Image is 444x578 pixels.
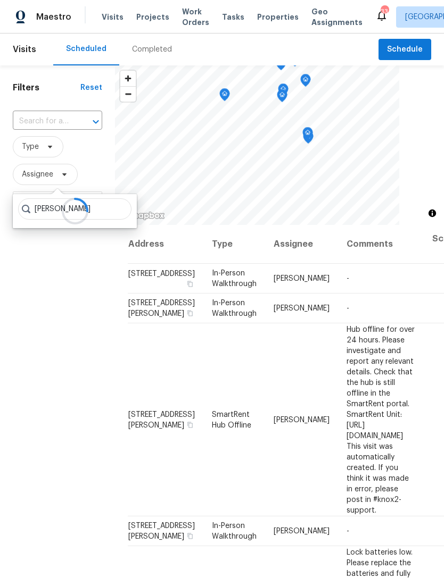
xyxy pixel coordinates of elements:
button: Open [88,114,103,129]
span: Geo Assignments [311,6,363,28]
th: Type [203,225,265,264]
span: - [347,305,349,312]
input: Search for an address... [13,113,72,130]
span: - [347,527,349,535]
button: Copy Address [185,279,195,289]
span: In-Person Walkthrough [212,522,257,540]
div: Scheduled [66,44,106,54]
div: Map marker [219,88,230,105]
div: Map marker [300,74,311,90]
div: Completed [132,44,172,55]
div: Map marker [278,83,289,100]
div: 33 [381,6,388,17]
th: Address [128,225,203,264]
span: In-Person Walkthrough [212,270,257,288]
button: Copy Address [185,420,195,429]
span: Tasks [222,13,244,21]
span: Visits [102,12,124,22]
span: Zoom out [120,87,136,102]
span: In-Person Walkthrough [212,299,257,317]
h1: Filters [13,82,80,93]
div: Map marker [302,127,313,144]
div: Map marker [276,57,286,74]
span: Visits [13,38,36,61]
span: Maestro [36,12,71,22]
span: SmartRent Hub Offline [212,411,251,429]
span: [STREET_ADDRESS] [128,270,195,278]
canvas: Map [115,65,399,225]
span: Toggle attribution [429,207,435,219]
a: Mapbox homepage [118,210,165,222]
span: Hub offline for over 24 hours. Please investigate and report any relevant details. Check that the... [347,325,415,514]
span: [PERSON_NAME] [274,527,330,535]
span: Work Orders [182,6,209,28]
div: Map marker [277,89,287,106]
span: [STREET_ADDRESS][PERSON_NAME] [128,522,195,540]
span: Projects [136,12,169,22]
span: [PERSON_NAME] [274,416,330,423]
span: [PERSON_NAME] [274,305,330,312]
span: Properties [257,12,299,22]
span: Assignee [22,169,53,180]
button: Zoom out [120,86,136,102]
button: Copy Address [185,308,195,318]
button: Schedule [379,39,431,61]
th: Assignee [265,225,338,264]
span: [STREET_ADDRESS][PERSON_NAME] [128,411,195,429]
span: [STREET_ADDRESS][PERSON_NAME] [128,299,195,317]
button: Copy Address [185,531,195,541]
span: Schedule [387,43,423,56]
button: Toggle attribution [426,207,439,220]
span: - [347,275,349,282]
th: Comments [338,225,424,264]
span: [PERSON_NAME] [274,275,330,282]
span: Type [22,141,39,152]
div: Reset [80,82,102,93]
button: Zoom in [120,71,136,86]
